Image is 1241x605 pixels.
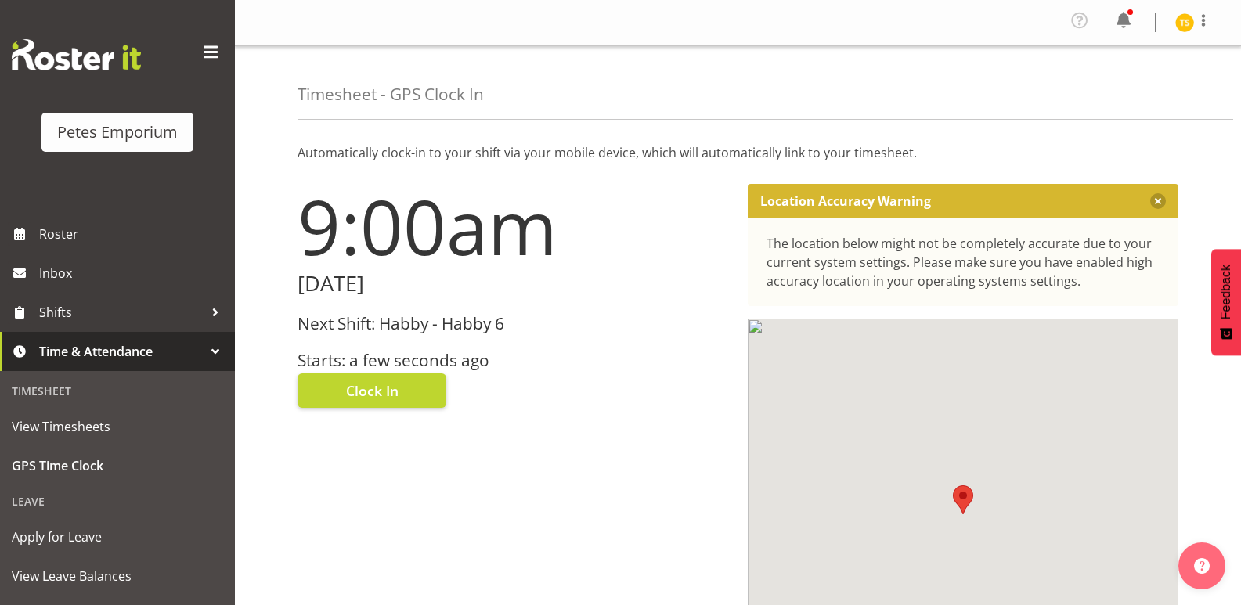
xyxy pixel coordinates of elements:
img: tamara-straker11292.jpg [1175,13,1194,32]
button: Close message [1150,193,1166,209]
div: Timesheet [4,375,231,407]
h3: Starts: a few seconds ago [298,351,729,369]
a: GPS Time Clock [4,446,231,485]
span: Apply for Leave [12,525,223,549]
button: Feedback - Show survey [1211,249,1241,355]
img: Rosterit website logo [12,39,141,70]
span: Feedback [1219,265,1233,319]
div: Petes Emporium [57,121,178,144]
p: Location Accuracy Warning [760,193,931,209]
h4: Timesheet - GPS Clock In [298,85,484,103]
button: Clock In [298,373,446,408]
span: Roster [39,222,227,246]
span: GPS Time Clock [12,454,223,477]
h2: [DATE] [298,272,729,296]
span: Clock In [346,380,399,401]
a: View Leave Balances [4,556,231,596]
span: Inbox [39,261,227,285]
h3: Next Shift: Habby - Habby 6 [298,315,729,333]
span: View Leave Balances [12,564,223,588]
a: View Timesheets [4,407,231,446]
div: Leave [4,485,231,517]
a: Apply for Leave [4,517,231,556]
img: help-xxl-2.png [1194,558,1210,574]
span: View Timesheets [12,415,223,438]
p: Automatically clock-in to your shift via your mobile device, which will automatically link to you... [298,143,1178,162]
span: Shifts [39,301,204,324]
div: The location below might not be completely accurate due to your current system settings. Please m... [767,234,1160,290]
h1: 9:00am [298,184,729,268]
span: Time & Attendance [39,340,204,363]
